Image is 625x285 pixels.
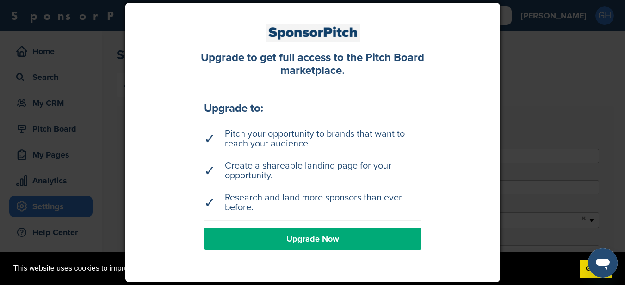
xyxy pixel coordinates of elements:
[204,134,216,144] span: ✓
[204,198,216,208] span: ✓
[13,261,572,275] span: This website uses cookies to improve your experience. By using the site, you agree and provide co...
[204,125,421,153] li: Pitch your opportunity to brands that want to reach your audience.
[204,103,421,114] div: Upgrade to:
[190,51,435,78] div: Upgrade to get full access to the Pitch Board marketplace.
[204,228,421,250] a: Upgrade Now
[204,166,216,176] span: ✓
[588,248,618,278] iframe: Button to launch messaging window
[580,260,612,278] a: dismiss cookie message
[204,157,421,185] li: Create a shareable landing page for your opportunity.
[204,188,421,217] li: Research and land more sponsors than ever before.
